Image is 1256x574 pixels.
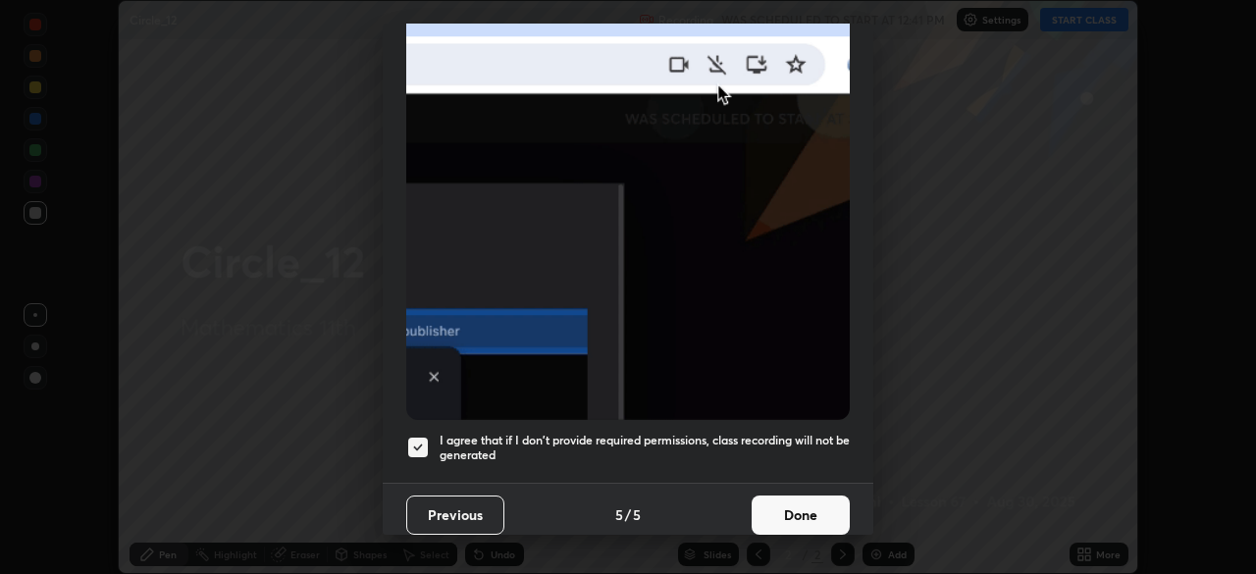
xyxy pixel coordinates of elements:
[752,496,850,535] button: Done
[625,504,631,525] h4: /
[406,496,504,535] button: Previous
[633,504,641,525] h4: 5
[440,433,850,463] h5: I agree that if I don't provide required permissions, class recording will not be generated
[615,504,623,525] h4: 5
